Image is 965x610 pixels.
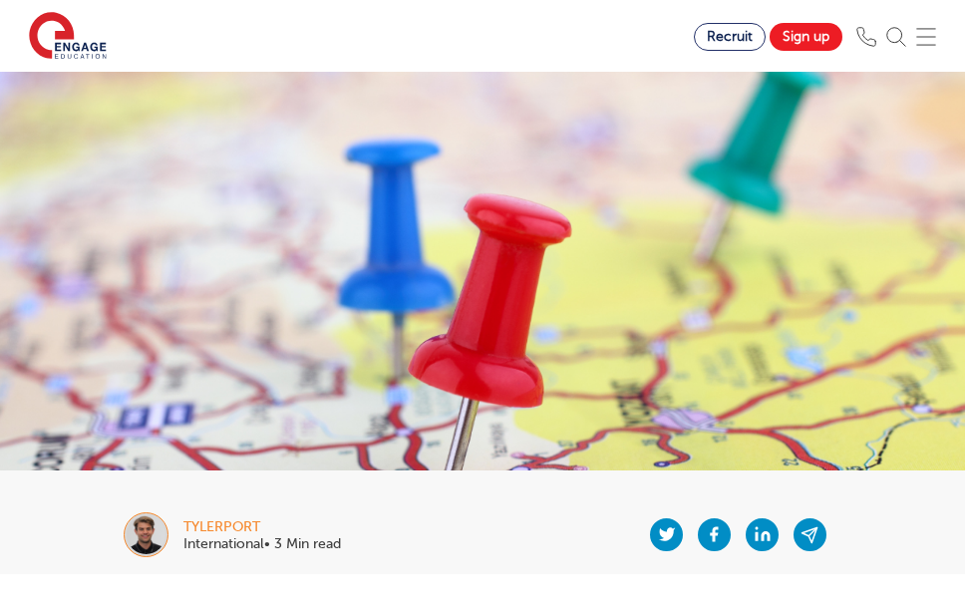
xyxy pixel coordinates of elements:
[886,27,906,47] img: Search
[916,27,936,47] img: Mobile Menu
[29,12,107,62] img: Engage Education
[770,23,842,51] a: Sign up
[694,23,766,51] a: Recruit
[183,520,341,534] div: tylerport
[183,537,341,551] p: International• 3 Min read
[707,29,753,44] span: Recruit
[856,27,876,47] img: Phone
